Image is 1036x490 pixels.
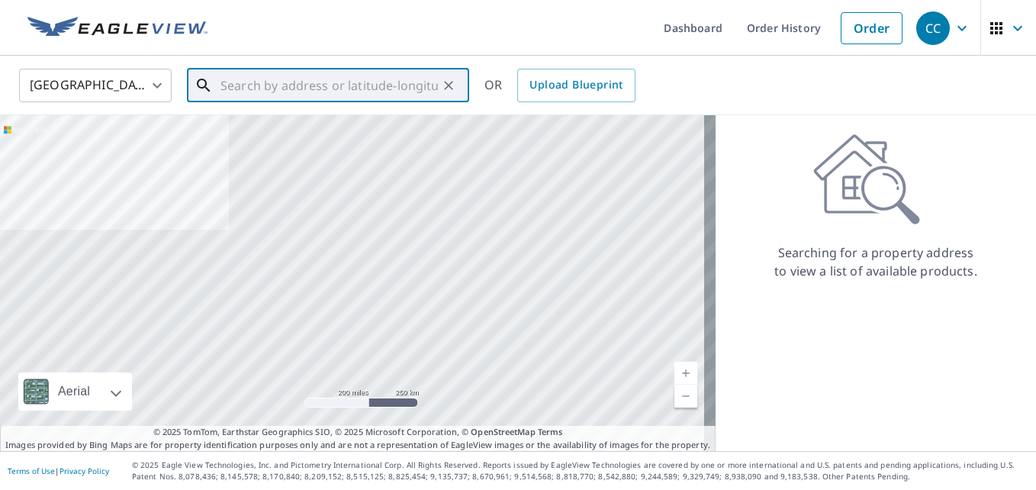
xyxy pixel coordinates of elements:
div: CC [916,11,950,45]
p: | [8,466,109,475]
p: Searching for a property address to view a list of available products. [774,243,978,280]
a: Current Level 5, Zoom In [674,362,697,385]
div: OR [484,69,635,102]
a: Order [841,12,902,44]
button: Clear [438,75,459,96]
div: Aerial [18,372,132,411]
div: Aerial [53,372,95,411]
div: [GEOGRAPHIC_DATA] [19,64,172,107]
p: © 2025 Eagle View Technologies, Inc. and Pictometry International Corp. All Rights Reserved. Repo... [132,459,1028,482]
span: Upload Blueprint [529,76,623,95]
a: Upload Blueprint [517,69,635,102]
a: Privacy Policy [60,466,109,476]
a: Terms [538,426,563,437]
a: Current Level 5, Zoom Out [674,385,697,408]
input: Search by address or latitude-longitude [220,64,438,107]
a: Terms of Use [8,466,55,476]
img: EV Logo [27,17,208,40]
span: © 2025 TomTom, Earthstar Geographics SIO, © 2025 Microsoft Corporation, © [153,426,563,439]
a: OpenStreetMap [471,426,535,437]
